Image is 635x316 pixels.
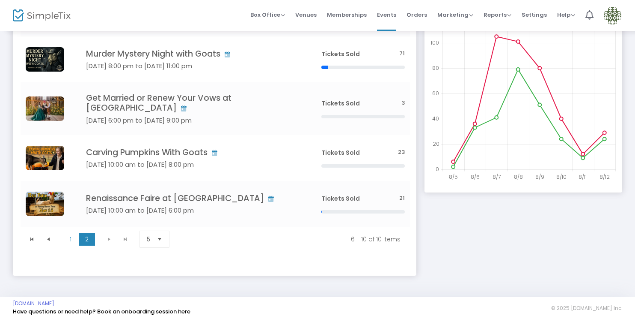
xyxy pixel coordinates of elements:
text: 8/7 [493,173,501,181]
h5: [DATE] 8:00 pm to [DATE] 11:00 pm [86,62,296,70]
text: 40 [432,115,439,122]
text: 8/12 [600,173,610,181]
span: Tickets Sold [321,50,360,58]
img: 638893128326292537RenFaire2.png [26,192,64,216]
text: 8/8 [514,173,523,181]
span: Tickets Sold [321,99,360,108]
span: Box Office [250,11,285,19]
h4: Murder Mystery Night with Goats [86,49,296,59]
h5: [DATE] 10:00 am to [DATE] 6:00 pm [86,207,296,214]
span: Marketing [437,11,473,19]
span: Memberships [327,4,367,26]
span: Orders [407,4,427,26]
img: PaintandSipwithBabyGoats2.png [26,47,64,72]
span: Page 2 [79,233,95,246]
text: 8/10 [556,173,567,181]
img: 63890628137122575852705445911586861229503898962924800509583256n.jpg [26,96,64,121]
h4: Get Married or Renew Your Vows at [GEOGRAPHIC_DATA] [86,93,296,113]
span: Settings [522,4,547,26]
text: 8/6 [471,173,480,181]
text: 20 [433,140,439,147]
span: 21 [399,194,405,202]
span: Go to the previous page [40,233,56,246]
span: Help [557,11,575,19]
h4: Renaissance Faire at [GEOGRAPHIC_DATA] [86,193,296,203]
text: 8/9 [536,173,545,181]
span: Go to the previous page [45,236,52,243]
text: 100 [430,39,439,46]
span: 23 [398,148,405,156]
h4: Carving Pumpkins With Goats [86,147,296,157]
text: 80 [432,64,439,72]
span: Tickets Sold [321,194,360,203]
text: 60 [432,90,439,97]
button: Select [154,231,166,247]
span: 71 [399,50,405,58]
span: Go to the first page [29,236,36,243]
span: Tickets Sold [321,148,360,157]
text: 8/11 [579,173,587,181]
text: 0 [436,166,439,173]
span: © 2025 [DOMAIN_NAME] Inc. [551,305,622,312]
a: [DOMAIN_NAME] [13,300,54,307]
kendo-pager-info: 6 - 10 of 10 items [185,235,401,244]
span: Reports [484,11,511,19]
h5: [DATE] 6:00 pm to [DATE] 9:00 pm [86,117,296,124]
span: Go to the first page [24,233,40,246]
h5: [DATE] 10:00 am to [DATE] 8:00 pm [86,161,296,169]
span: 5 [147,235,150,244]
text: 8/5 [449,173,458,181]
span: Page 1 [62,233,79,246]
a: Have questions or need help? Book an onboarding session here [13,307,190,316]
span: Venues [295,4,317,26]
span: Events [377,4,396,26]
span: 3 [401,99,405,107]
img: ChatGPTImageJul312025093750AM.png [26,146,64,170]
